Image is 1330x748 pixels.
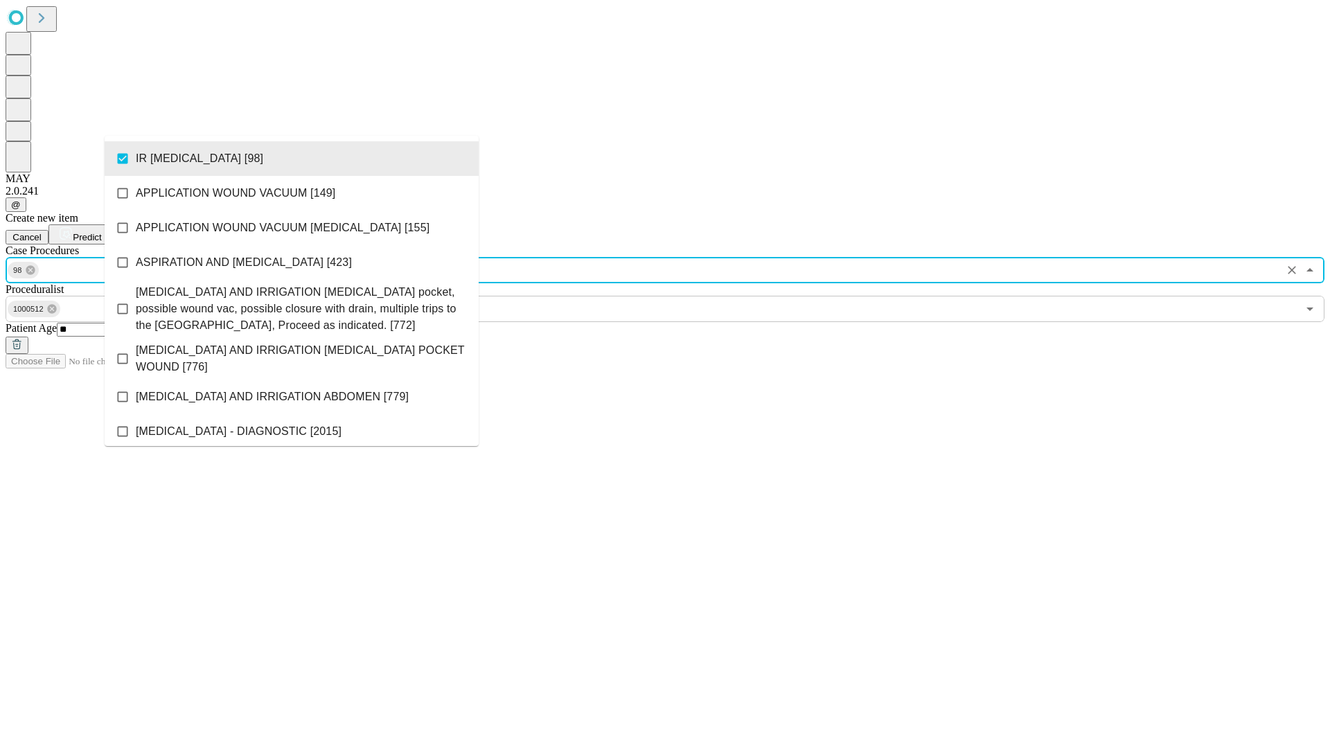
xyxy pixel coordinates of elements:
[6,185,1324,197] div: 2.0.241
[1300,299,1320,319] button: Open
[136,284,468,334] span: [MEDICAL_DATA] AND IRRIGATION [MEDICAL_DATA] pocket, possible wound vac, possible closure with dr...
[136,423,342,440] span: [MEDICAL_DATA] - DIAGNOSTIC [2015]
[8,301,60,317] div: 1000512
[6,322,57,334] span: Patient Age
[1300,260,1320,280] button: Close
[6,197,26,212] button: @
[6,283,64,295] span: Proceduralist
[136,220,429,236] span: APPLICATION WOUND VACUUM [MEDICAL_DATA] [155]
[8,301,49,317] span: 1000512
[12,232,42,242] span: Cancel
[136,342,468,375] span: [MEDICAL_DATA] AND IRRIGATION [MEDICAL_DATA] POCKET WOUND [776]
[48,224,112,244] button: Predict
[6,212,78,224] span: Create new item
[136,389,409,405] span: [MEDICAL_DATA] AND IRRIGATION ABDOMEN [779]
[136,254,352,271] span: ASPIRATION AND [MEDICAL_DATA] [423]
[8,262,39,278] div: 98
[6,244,79,256] span: Scheduled Procedure
[6,230,48,244] button: Cancel
[11,199,21,210] span: @
[73,232,101,242] span: Predict
[136,150,263,167] span: IR [MEDICAL_DATA] [98]
[1282,260,1302,280] button: Clear
[6,172,1324,185] div: MAY
[8,262,28,278] span: 98
[136,185,335,202] span: APPLICATION WOUND VACUUM [149]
